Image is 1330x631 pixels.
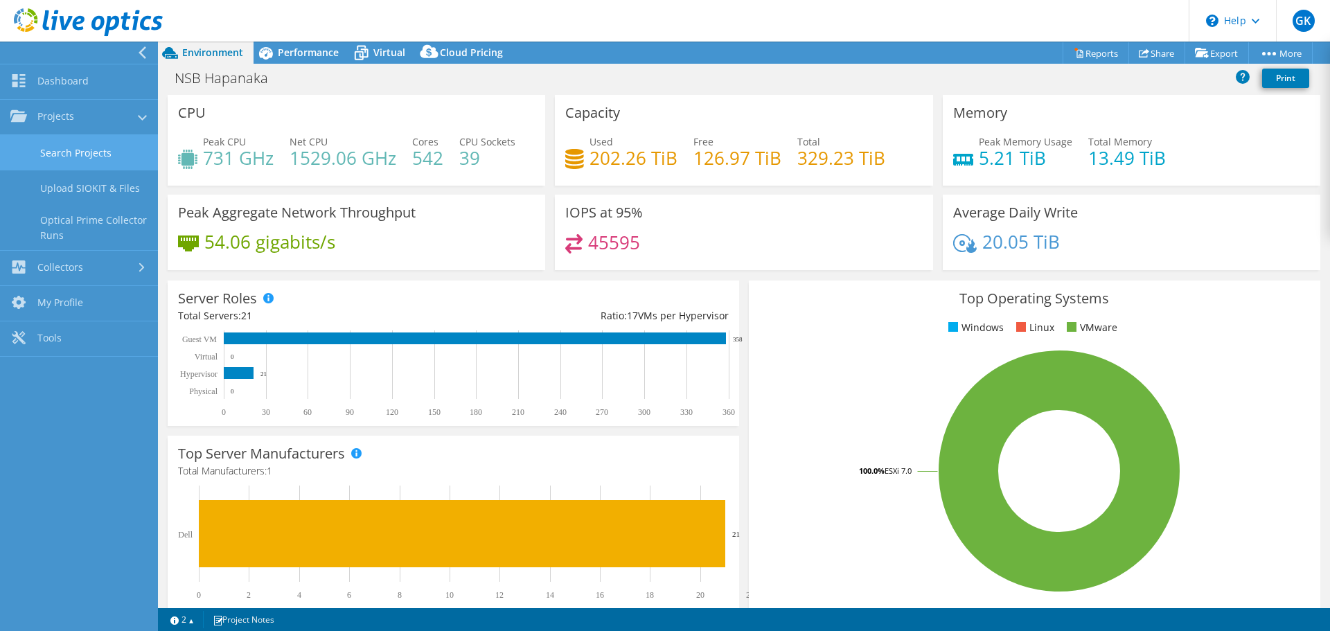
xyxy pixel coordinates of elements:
span: GK [1293,10,1315,32]
span: CPU Sockets [459,135,515,148]
text: 6 [347,590,351,600]
svg: \n [1206,15,1218,27]
span: Peak Memory Usage [979,135,1072,148]
tspan: 100.0% [859,465,885,476]
a: Export [1185,42,1249,64]
h3: CPU [178,105,206,121]
span: Total [797,135,820,148]
span: 1 [267,464,272,477]
li: VMware [1063,320,1117,335]
li: Windows [945,320,1004,335]
text: 8 [398,590,402,600]
span: Environment [182,46,243,59]
text: 90 [346,407,354,417]
span: Virtual [373,46,405,59]
a: Reports [1063,42,1129,64]
text: 120 [386,407,398,417]
text: 360 [722,407,735,417]
text: 4 [297,590,301,600]
text: Dell [178,530,193,540]
div: Ratio: VMs per Hypervisor [453,308,728,323]
text: 12 [495,590,504,600]
text: 358 [733,336,743,343]
text: Guest VM [182,335,217,344]
h3: IOPS at 95% [565,205,643,220]
tspan: ESXi 7.0 [885,465,912,476]
a: More [1248,42,1313,64]
h4: 45595 [588,235,640,250]
h4: 5.21 TiB [979,150,1072,166]
h4: 542 [412,150,443,166]
h3: Capacity [565,105,620,121]
text: 300 [638,407,650,417]
h3: Average Daily Write [953,205,1078,220]
text: 60 [303,407,312,417]
text: 21 [260,371,267,377]
text: 0 [231,388,234,395]
h4: 202.26 TiB [589,150,677,166]
h4: 126.97 TiB [693,150,781,166]
text: 14 [546,590,554,600]
h4: 20.05 TiB [982,234,1060,249]
a: 2 [161,611,204,628]
span: Peak CPU [203,135,246,148]
text: 150 [428,407,441,417]
text: 330 [680,407,693,417]
text: 180 [470,407,482,417]
span: 21 [241,309,252,322]
text: 2 [247,590,251,600]
h4: 13.49 TiB [1088,150,1166,166]
text: Hypervisor [180,369,218,379]
span: Cores [412,135,438,148]
h3: Peak Aggregate Network Throughput [178,205,416,220]
text: 270 [596,407,608,417]
text: 21 [732,530,740,538]
text: 20 [696,590,704,600]
text: 10 [445,590,454,600]
h1: NSB Hapanaka [168,71,290,86]
text: Physical [189,386,218,396]
span: Performance [278,46,339,59]
h3: Memory [953,105,1007,121]
h4: 54.06 gigabits/s [204,234,335,249]
a: Share [1128,42,1185,64]
h3: Top Server Manufacturers [178,446,345,461]
text: Virtual [195,352,218,362]
text: 0 [197,590,201,600]
span: Total Memory [1088,135,1152,148]
h4: 39 [459,150,515,166]
h3: Top Operating Systems [759,291,1310,306]
span: 17 [627,309,638,322]
text: 30 [262,407,270,417]
h4: Total Manufacturers: [178,463,729,479]
span: Cloud Pricing [440,46,503,59]
h4: 1529.06 GHz [290,150,396,166]
text: 240 [554,407,567,417]
text: 18 [646,590,654,600]
text: 210 [512,407,524,417]
text: 0 [222,407,226,417]
a: Project Notes [203,611,284,628]
h4: 329.23 TiB [797,150,885,166]
a: Print [1262,69,1309,88]
h3: Server Roles [178,291,257,306]
span: Free [693,135,713,148]
text: 16 [596,590,604,600]
div: Total Servers: [178,308,453,323]
text: 0 [231,353,234,360]
span: Net CPU [290,135,328,148]
span: Used [589,135,613,148]
li: Linux [1013,320,1054,335]
h4: 731 GHz [203,150,274,166]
